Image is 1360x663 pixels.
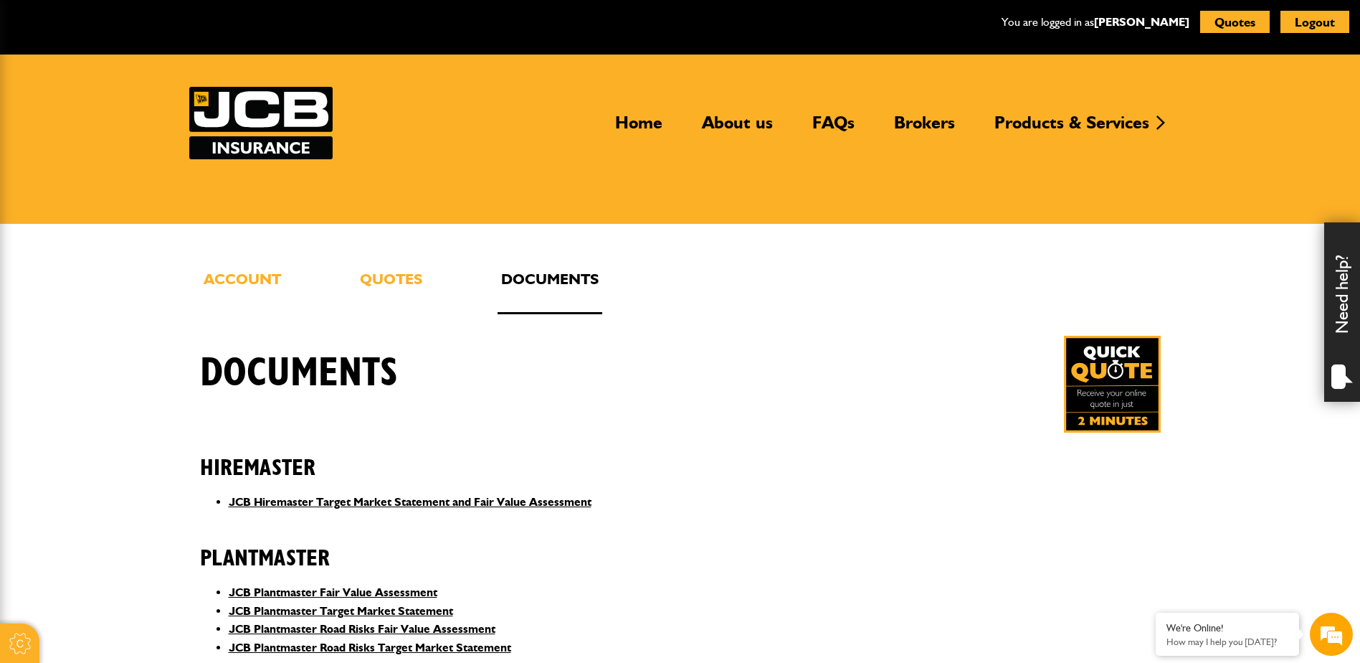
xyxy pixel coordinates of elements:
[229,622,495,636] a: JCB Plantmaster Road Risks Fair Value Assessment
[984,112,1160,145] a: Products & Services
[1280,11,1349,33] button: Logout
[1166,636,1288,647] p: How may I help you today?
[883,112,966,145] a: Brokers
[691,112,784,145] a: About us
[1064,336,1161,433] img: Quick Quote
[1200,11,1270,33] button: Quotes
[200,349,398,398] h1: Documents
[1002,13,1189,32] p: You are logged in as
[200,523,1161,572] h2: Plantmaster
[189,87,333,159] img: JCB Insurance Services logo
[1324,222,1360,402] div: Need help?
[1064,336,1161,433] a: Get your insurance quote in just 2-minutes
[200,267,285,314] a: Account
[802,112,865,145] a: FAQs
[498,267,602,314] a: Documents
[189,87,333,159] a: JCB Insurance Services
[229,495,591,509] a: JCB Hiremaster Target Market Statement and Fair Value Assessment
[1094,15,1189,29] a: [PERSON_NAME]
[356,267,426,314] a: Quotes
[200,433,1161,481] h2: Hiremaster
[229,641,511,654] a: JCB Plantmaster Road Risks Target Market Statement
[229,604,453,618] a: JCB Plantmaster Target Market Statement
[604,112,673,145] a: Home
[229,586,437,599] a: JCB Plantmaster Fair Value Assessment
[1166,622,1288,634] div: We're Online!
